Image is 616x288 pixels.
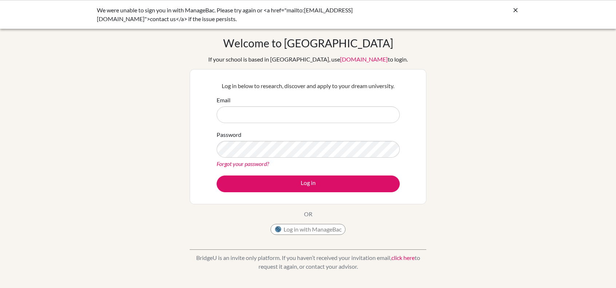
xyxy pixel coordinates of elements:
[304,210,312,218] p: OR
[208,55,408,64] div: If your school is based in [GEOGRAPHIC_DATA], use to login.
[223,36,393,50] h1: Welcome to [GEOGRAPHIC_DATA]
[271,224,345,235] button: Log in with ManageBac
[217,82,400,90] p: Log in below to research, discover and apply to your dream university.
[340,56,388,63] a: [DOMAIN_NAME]
[217,175,400,192] button: Log in
[97,6,410,23] div: We were unable to sign you in with ManageBac. Please try again or <a href="mailto:[EMAIL_ADDRESS]...
[391,254,415,261] a: click here
[190,253,426,271] p: BridgeU is an invite only platform. If you haven’t received your invitation email, to request it ...
[217,96,230,104] label: Email
[217,160,269,167] a: Forgot your password?
[217,130,241,139] label: Password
